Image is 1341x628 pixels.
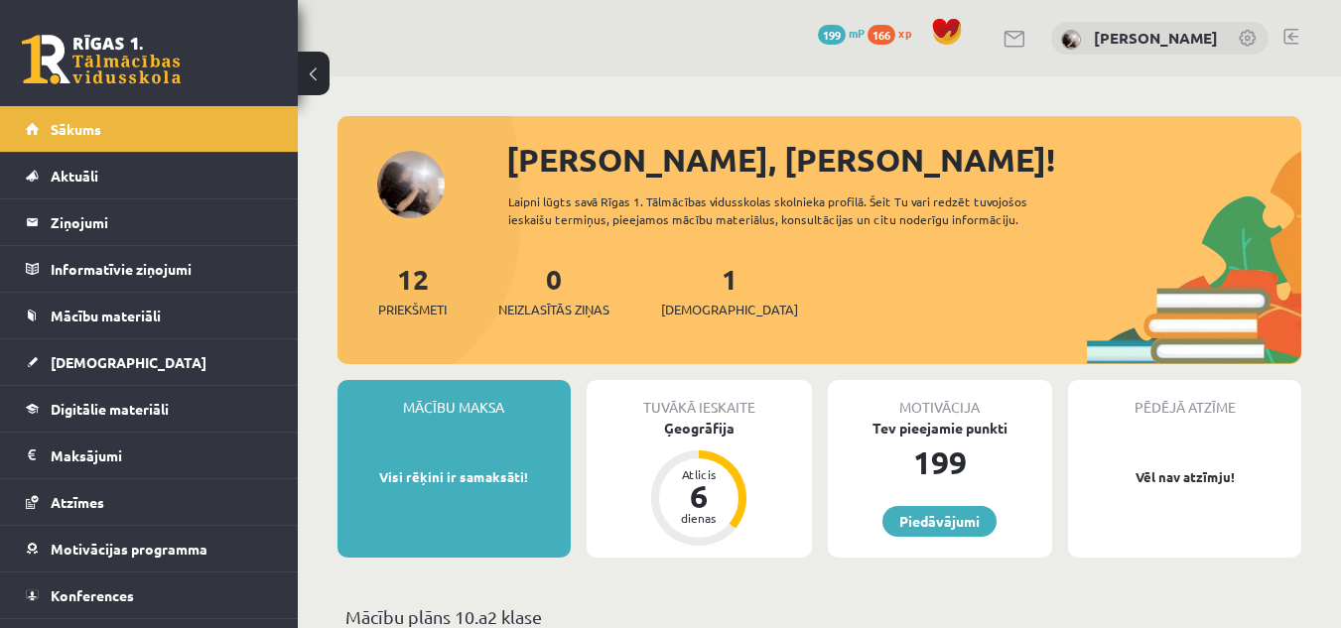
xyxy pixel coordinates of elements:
a: Maksājumi [26,433,273,478]
div: Laipni lūgts savā Rīgas 1. Tālmācības vidusskolas skolnieka profilā. Šeit Tu vari redzēt tuvojošo... [508,192,1087,228]
div: Pēdējā atzīme [1068,380,1301,418]
a: Motivācijas programma [26,526,273,571]
span: Digitālie materiāli [51,400,169,418]
p: Vēl nav atzīmju! [1078,467,1291,487]
span: [DEMOGRAPHIC_DATA] [51,353,206,371]
a: Ziņojumi [26,199,273,245]
legend: Maksājumi [51,433,273,478]
a: Informatīvie ziņojumi [26,246,273,292]
span: Atzīmes [51,493,104,511]
a: 199 mP [818,25,865,41]
div: Atlicis [669,468,729,480]
a: Ģeogrāfija Atlicis 6 dienas [587,418,812,549]
a: [DEMOGRAPHIC_DATA] [26,339,273,385]
a: [PERSON_NAME] [1094,28,1218,48]
div: 199 [828,439,1053,486]
a: Piedāvājumi [882,506,997,537]
div: Tev pieejamie punkti [828,418,1053,439]
span: Aktuāli [51,167,98,185]
span: 199 [818,25,846,45]
p: Visi rēķini ir samaksāti! [347,467,561,487]
a: Mācību materiāli [26,293,273,338]
legend: Informatīvie ziņojumi [51,246,273,292]
span: [DEMOGRAPHIC_DATA] [661,300,798,319]
a: Atzīmes [26,479,273,525]
a: 0Neizlasītās ziņas [498,261,609,319]
div: dienas [669,512,729,524]
a: Digitālie materiāli [26,386,273,432]
a: 166 xp [868,25,921,41]
span: Priekšmeti [378,300,447,319]
div: Mācību maksa [337,380,571,418]
span: Neizlasītās ziņas [498,300,609,319]
a: 12Priekšmeti [378,261,447,319]
a: Konferences [26,572,273,618]
span: Sākums [51,120,101,138]
a: Aktuāli [26,153,273,198]
legend: Ziņojumi [51,199,273,245]
div: Motivācija [828,380,1053,418]
a: Sākums [26,106,273,152]
div: Tuvākā ieskaite [587,380,812,418]
div: [PERSON_NAME], [PERSON_NAME]! [506,136,1301,184]
div: 6 [669,480,729,512]
img: Nadīna Šperberga [1061,30,1081,50]
div: Ģeogrāfija [587,418,812,439]
span: 166 [868,25,895,45]
span: Mācību materiāli [51,307,161,324]
a: 1[DEMOGRAPHIC_DATA] [661,261,798,319]
a: Rīgas 1. Tālmācības vidusskola [22,35,181,84]
span: Motivācijas programma [51,540,207,558]
span: xp [898,25,911,41]
span: Konferences [51,586,134,604]
span: mP [849,25,865,41]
